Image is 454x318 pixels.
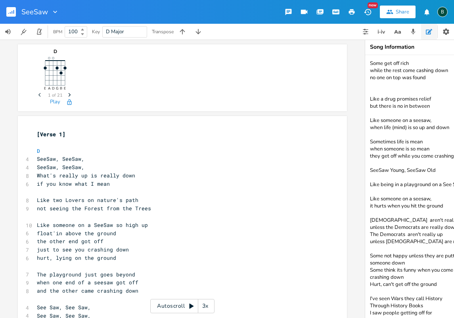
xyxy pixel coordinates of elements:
[37,254,116,261] span: hurt, lying on the ground
[92,29,100,34] div: Key
[198,299,213,313] div: 3x
[37,238,103,245] span: the other end got off
[37,287,138,294] span: and the other came crashing down
[56,86,59,91] text: G
[37,147,40,154] span: D
[53,30,62,34] div: BPM
[21,8,48,15] span: SeeSaw
[37,172,135,179] span: What's really up is really down
[150,299,215,313] div: Autoscroll
[437,7,448,17] div: BruCe
[37,271,135,278] span: The playground just goes beyond
[152,29,174,34] div: Transpose
[37,155,84,162] span: SeeSaw, SeeSaw,
[380,6,416,18] button: Share
[35,49,75,54] div: D
[37,196,138,204] span: Like two Lovers on nature's path
[37,180,110,187] span: if you know what I mean
[52,86,55,91] text: D
[37,164,84,171] span: SeeSaw, SeeSaw,
[368,2,378,8] div: New
[437,3,448,21] button: B
[48,93,63,97] span: 1 of 21
[37,304,91,311] span: See Saw, See Saw,
[360,5,375,19] button: New
[50,99,60,106] button: Play
[37,230,116,237] span: float'in above the ground
[44,86,46,91] text: E
[396,8,409,15] div: Share
[37,205,151,212] span: not seeing the Forest from the Trees
[64,86,66,91] text: E
[48,86,51,91] text: A
[37,246,129,253] span: just to see you crashing down
[106,28,124,35] span: D Major
[37,221,148,229] span: Like someone on a SeeSaw so high up
[60,86,62,91] text: B
[37,279,138,286] span: when one end of a seesaw got off
[37,131,65,138] span: [Verse 1]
